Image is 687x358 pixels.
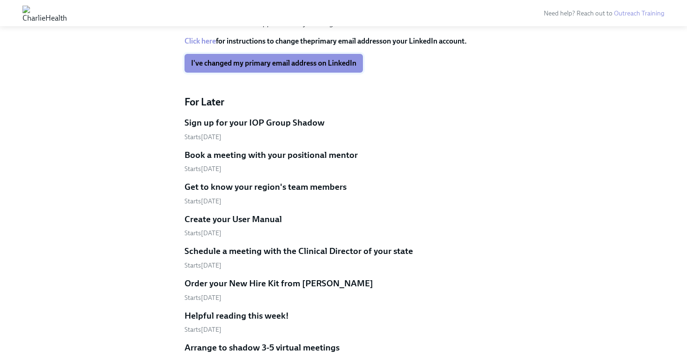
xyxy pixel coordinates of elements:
span: Tuesday, October 7th 2025, 9:00 am [185,165,222,173]
span: Need help? Reach out to [544,9,665,17]
img: CharlieHealth [22,6,67,21]
h5: Arrange to shadow 3-5 virtual meetings [185,342,340,354]
h4: For Later [185,95,503,109]
a: Create your User ManualStarts[DATE] [185,213,503,238]
button: I've changed my primary email address on LinkedIn [185,54,363,73]
a: Get to know your region's team membersStarts[DATE] [185,181,503,206]
a: Order your New Hire Kit from [PERSON_NAME]Starts[DATE] [185,277,503,302]
span: Tuesday, October 7th 2025, 9:00 am [185,133,222,141]
a: Book a meeting with your positional mentorStarts[DATE] [185,149,503,174]
h5: Order your New Hire Kit from [PERSON_NAME] [185,277,373,290]
span: Wednesday, October 8th 2025, 9:00 am [185,294,222,302]
a: Outreach Training [614,9,665,17]
strong: primary email address [311,37,383,45]
h5: Get to know your region's team members [185,181,347,193]
h5: Sign up for your IOP Group Shadow [185,117,325,129]
h5: Schedule a meeting with the Clinical Director of your state [185,245,413,257]
span: Wednesday, October 8th 2025, 9:00 am [185,229,222,237]
span: I've changed my primary email address on LinkedIn [191,59,356,68]
a: Schedule a meeting with the Clinical Director of your stateStarts[DATE] [185,245,503,270]
a: Click here [185,37,216,45]
a: Helpful reading this week!Starts[DATE] [185,310,503,335]
h5: Book a meeting with your positional mentor [185,149,358,161]
a: Sign up for your IOP Group ShadowStarts[DATE] [185,117,503,142]
span: Tuesday, October 7th 2025, 9:00 am [185,197,222,205]
h5: Helpful reading this week! [185,310,289,322]
span: Wednesday, October 8th 2025, 9:00 am [185,261,222,269]
h5: Create your User Manual [185,213,282,225]
span: Thursday, October 9th 2025, 9:00 am [185,326,222,334]
strong: for instructions to change the on your LinkedIn account. [185,37,467,45]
